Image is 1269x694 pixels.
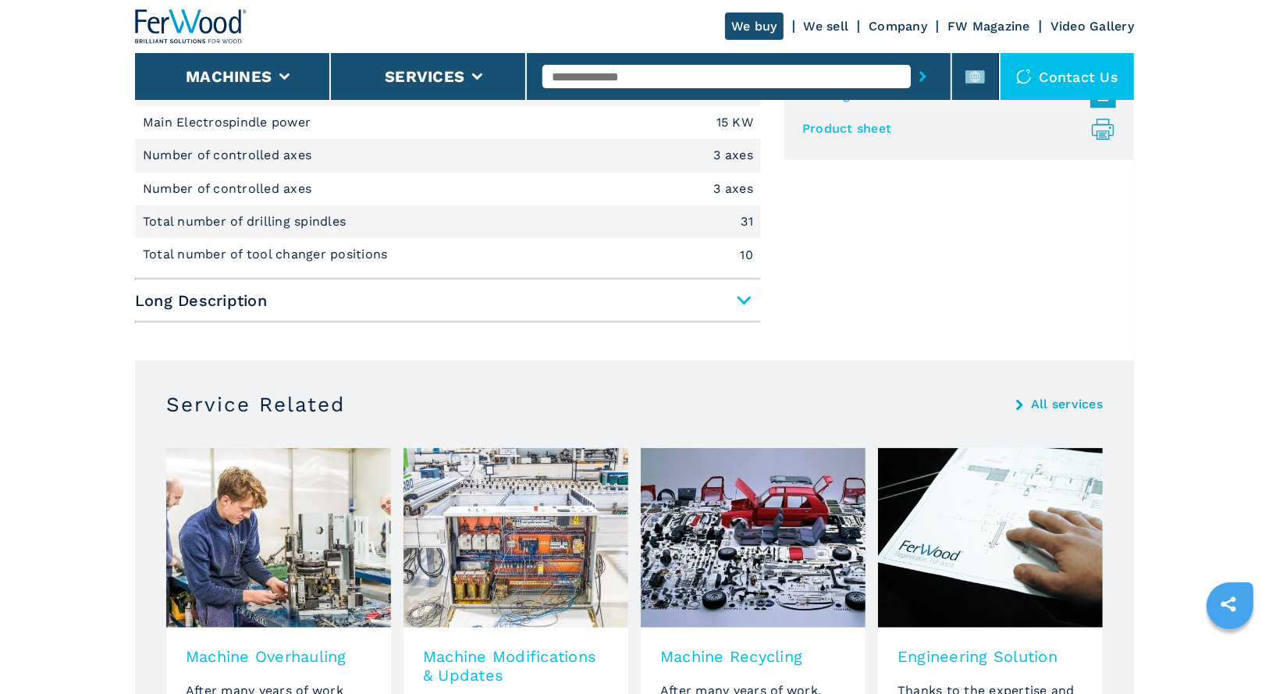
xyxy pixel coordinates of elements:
a: We sell [804,19,849,34]
em: 3 axes [714,183,754,195]
h3: Machine Modifications & Updates [423,647,609,685]
button: Machines [186,67,272,86]
img: Contact us [1016,69,1032,84]
p: Number of controlled axes [143,147,316,164]
em: 31 [741,215,754,228]
a: FW Magazine [947,19,1030,34]
p: Number of controlled axes [143,180,316,198]
img: image [166,448,391,628]
a: Video Gallery [1050,19,1134,34]
img: Ferwood [135,9,247,44]
p: Main Electrospindle power [143,114,315,131]
a: We buy [725,12,784,40]
iframe: Chat [1203,624,1257,682]
h3: Engineering Solution [898,647,1083,666]
h3: Machine Recycling [660,647,846,666]
em: 15 KW [716,116,753,129]
img: image [641,448,866,628]
img: image [878,448,1103,628]
h3: Service Related [166,392,345,417]
a: Product sheet [802,116,1108,142]
a: sharethis [1209,585,1248,624]
div: Short Description [135,7,761,272]
h3: Machine Overhauling [186,647,371,666]
p: Total number of tool changer positions [143,246,392,263]
button: Services [385,67,464,86]
span: Long Description [135,286,761,315]
div: Contact us [1001,53,1135,100]
em: 10 [741,249,754,262]
img: image [403,448,628,628]
a: All services [1031,398,1103,411]
p: Total number of drilling spindles [143,213,350,230]
em: 3 axes [714,149,754,162]
a: Company [869,19,927,34]
button: submit-button [911,59,935,94]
